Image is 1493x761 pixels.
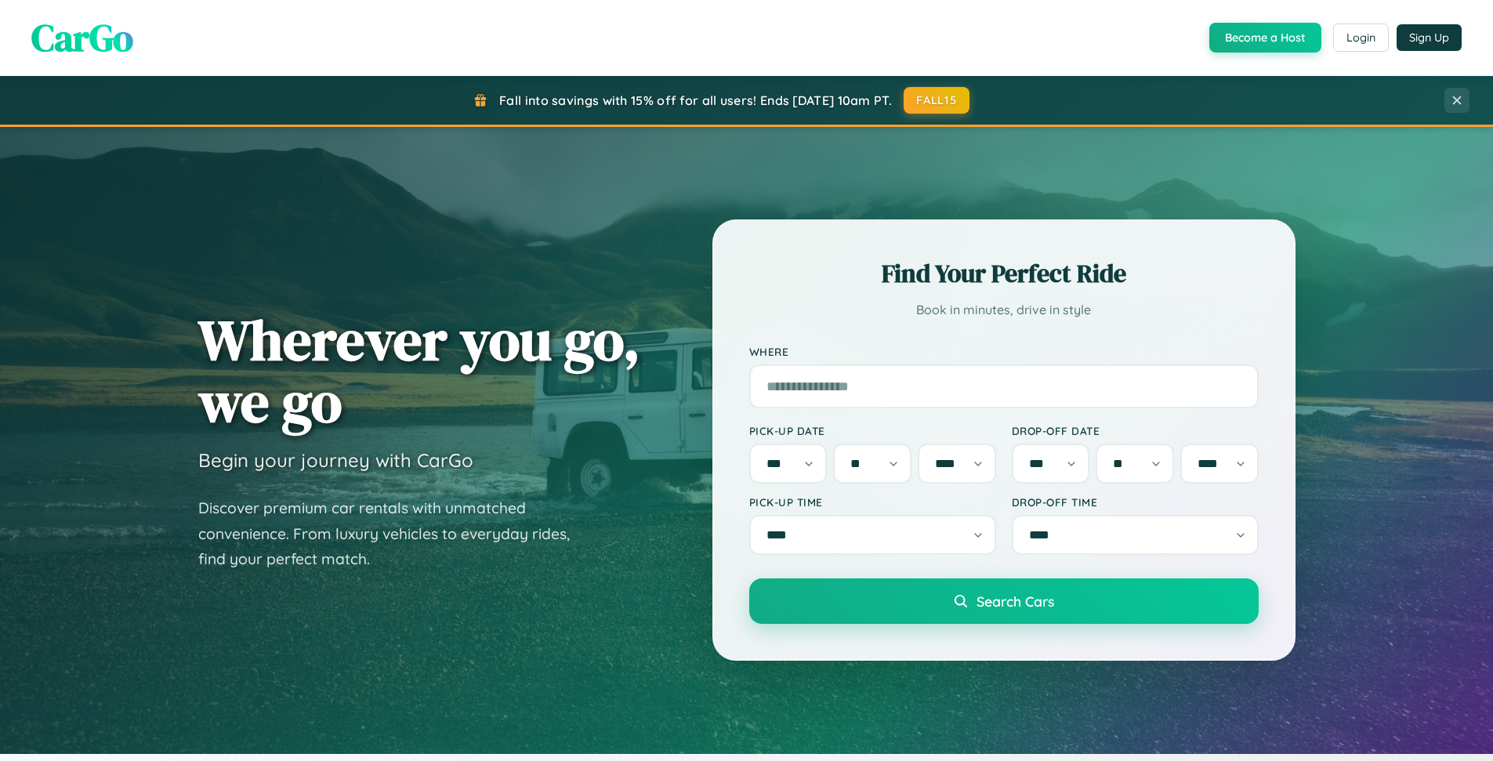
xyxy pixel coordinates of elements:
[1012,495,1259,509] label: Drop-off Time
[749,578,1259,624] button: Search Cars
[1209,23,1321,53] button: Become a Host
[31,12,133,63] span: CarGo
[1397,24,1462,51] button: Sign Up
[1012,424,1259,437] label: Drop-off Date
[198,495,590,572] p: Discover premium car rentals with unmatched convenience. From luxury vehicles to everyday rides, ...
[749,345,1259,358] label: Where
[977,592,1054,610] span: Search Cars
[749,495,996,509] label: Pick-up Time
[1333,24,1389,52] button: Login
[198,309,640,433] h1: Wherever you go, we go
[904,87,969,114] button: FALL15
[749,299,1259,321] p: Book in minutes, drive in style
[198,448,473,472] h3: Begin your journey with CarGo
[749,256,1259,291] h2: Find Your Perfect Ride
[749,424,996,437] label: Pick-up Date
[499,92,892,108] span: Fall into savings with 15% off for all users! Ends [DATE] 10am PT.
